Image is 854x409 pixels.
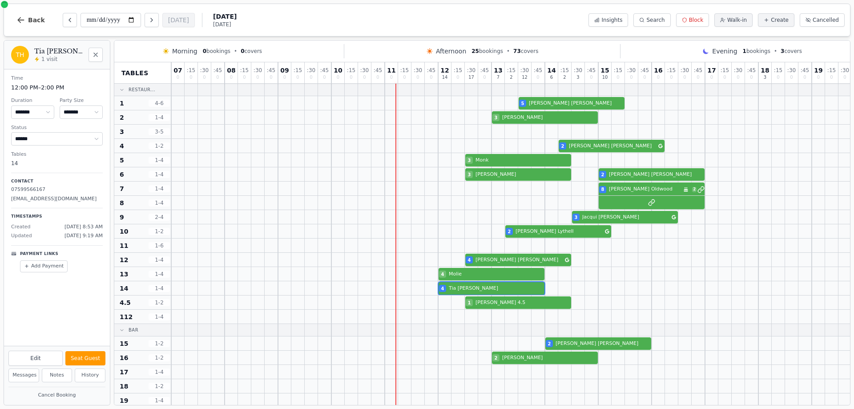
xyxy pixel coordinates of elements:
[203,48,206,54] span: 0
[149,271,170,278] span: 1 - 4
[712,47,737,56] span: Evening
[213,21,237,28] span: [DATE]
[497,75,500,80] span: 7
[694,68,702,73] span: : 45
[750,75,753,80] span: 0
[800,13,845,27] button: Cancelled
[609,186,681,193] span: [PERSON_NAME] Oldwood
[440,67,449,73] span: 12
[547,67,556,73] span: 14
[561,143,564,150] span: 2
[803,75,806,80] span: 0
[403,75,406,80] span: 0
[387,67,395,73] span: 11
[727,16,747,24] span: Walk-in
[64,223,103,231] span: [DATE] 8:53 AM
[120,241,128,250] span: 11
[75,369,105,382] button: History
[676,13,709,27] button: Block
[774,68,782,73] span: : 15
[495,355,498,361] span: 2
[521,100,524,107] span: 5
[307,68,315,73] span: : 30
[120,127,124,136] span: 3
[11,159,103,167] dd: 14
[667,68,676,73] span: : 15
[456,75,459,80] span: 0
[310,75,312,80] span: 0
[149,313,170,320] span: 1 - 4
[230,75,233,80] span: 0
[468,157,471,164] span: 3
[149,256,170,263] span: 1 - 4
[414,68,422,73] span: : 30
[427,68,435,73] span: : 45
[442,75,448,80] span: 14
[243,75,246,80] span: 0
[771,16,789,24] span: Create
[502,354,598,362] span: [PERSON_NAME]
[441,285,444,292] span: 4
[468,75,474,80] span: 17
[672,215,676,219] svg: Google booking
[11,186,103,194] p: 07599566167
[149,228,170,235] span: 1 - 2
[337,75,339,80] span: 0
[513,48,521,54] span: 73
[120,170,124,179] span: 6
[777,75,779,80] span: 0
[475,157,571,164] span: Monk
[707,67,716,73] span: 17
[200,68,209,73] span: : 30
[42,369,73,382] button: Notes
[774,48,777,55] span: •
[41,56,57,63] span: 1 visit
[560,68,569,73] span: : 15
[120,298,131,307] span: 4.5
[60,97,103,105] dt: Party Size
[203,48,230,55] span: bookings
[697,75,699,80] span: 0
[216,75,219,80] span: 0
[120,353,128,362] span: 16
[590,75,592,80] span: 0
[149,397,170,404] span: 1 - 4
[120,213,124,222] span: 9
[64,232,103,240] span: [DATE] 9:19 AM
[267,68,275,73] span: : 45
[20,251,58,257] p: Payment Links
[149,242,170,249] span: 1 - 6
[149,171,170,178] span: 1 - 4
[120,113,124,122] span: 2
[588,13,628,27] button: Insights
[120,142,124,150] span: 4
[350,75,352,80] span: 0
[467,68,475,73] span: : 30
[11,178,103,185] p: Contact
[360,68,369,73] span: : 30
[63,13,77,27] button: Previous day
[689,16,703,24] span: Block
[120,284,128,293] span: 14
[520,68,529,73] span: : 30
[480,68,489,73] span: : 45
[575,214,578,221] span: 3
[510,75,512,80] span: 2
[601,171,604,178] span: 2
[28,17,45,23] span: Back
[416,75,419,80] span: 0
[89,48,103,62] button: Close
[468,300,471,306] span: 1
[516,228,603,235] span: [PERSON_NAME] Lythell
[627,68,636,73] span: : 30
[483,75,486,80] span: 0
[646,16,665,24] span: Search
[11,223,31,231] span: Created
[502,114,598,121] span: [PERSON_NAME]
[177,75,179,80] span: 0
[574,68,582,73] span: : 30
[120,368,128,377] span: 17
[743,48,770,55] span: bookings
[400,68,409,73] span: : 15
[120,99,124,108] span: 1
